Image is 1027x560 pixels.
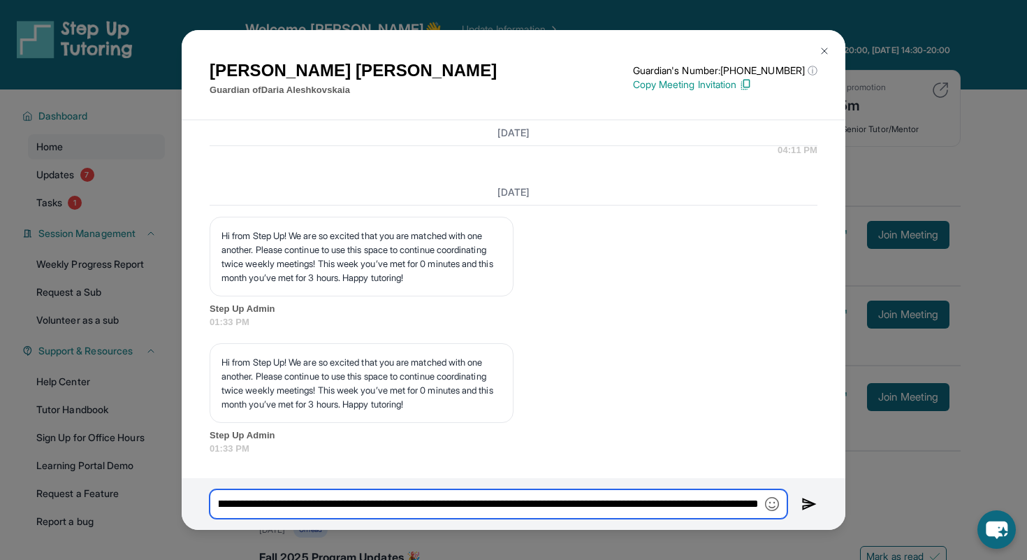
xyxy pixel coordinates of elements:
[210,302,817,316] span: Step Up Admin
[778,143,817,157] span: 04:11 PM
[221,355,502,411] p: Hi from Step Up! We are so excited that you are matched with one another. Please continue to use ...
[801,496,817,512] img: Send icon
[210,442,817,456] span: 01:33 PM
[808,64,817,78] span: ⓘ
[221,229,502,285] p: Hi from Step Up! We are so excited that you are matched with one another. Please continue to use ...
[633,64,817,78] p: Guardian's Number: [PHONE_NUMBER]
[977,510,1016,549] button: chat-button
[210,83,497,97] p: Guardian of Daria Aleshkovskaia
[819,45,830,57] img: Close Icon
[765,497,779,511] img: Emoji
[210,429,817,443] span: Step Up Admin
[739,78,752,91] img: Copy Icon
[210,126,817,140] h3: [DATE]
[210,58,497,83] h1: [PERSON_NAME] [PERSON_NAME]
[210,185,817,199] h3: [DATE]
[210,315,817,329] span: 01:33 PM
[633,78,817,92] p: Copy Meeting Invitation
